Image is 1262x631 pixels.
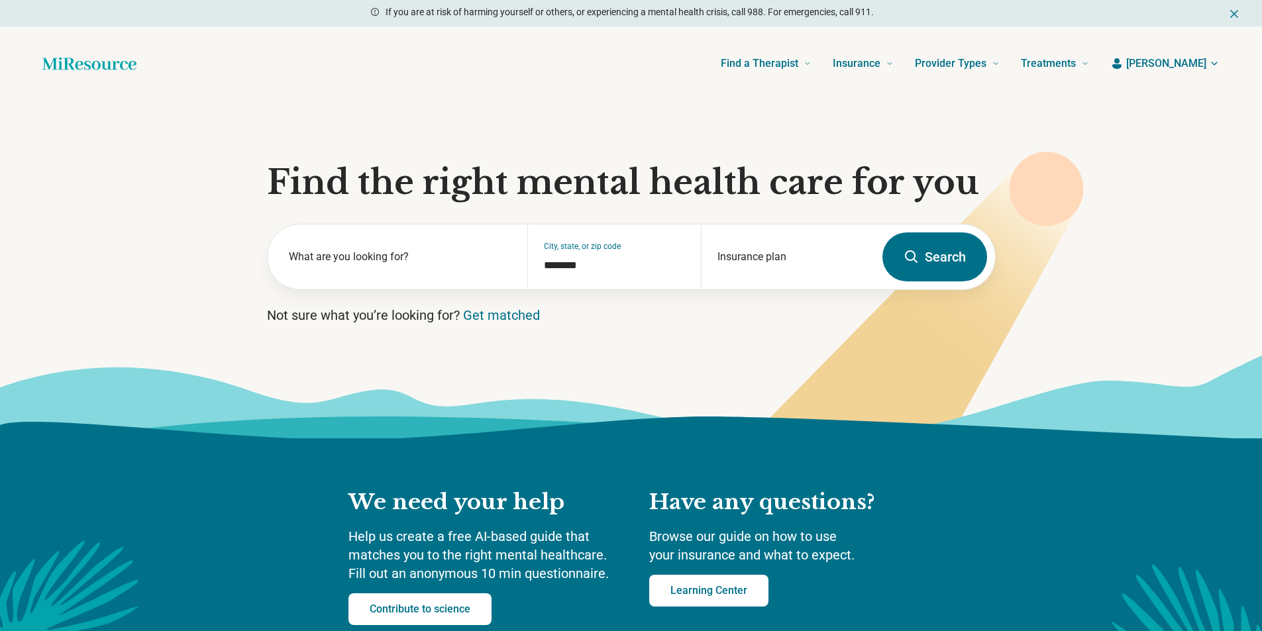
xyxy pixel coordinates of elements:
[649,489,914,516] h2: Have any questions?
[1021,54,1076,73] span: Treatments
[915,54,986,73] span: Provider Types
[833,37,894,90] a: Insurance
[267,163,996,203] h1: Find the right mental health care for you
[348,489,623,516] h2: We need your help
[915,37,1000,90] a: Provider Types
[42,50,136,77] a: Home page
[386,5,874,19] p: If you are at risk of harming yourself or others, or experiencing a mental health crisis, call 98...
[1228,5,1241,21] button: Dismiss
[348,593,492,625] a: Contribute to science
[721,37,812,90] a: Find a Therapist
[649,575,768,607] a: Learning Center
[721,54,798,73] span: Find a Therapist
[289,249,512,265] label: What are you looking for?
[882,232,987,281] button: Search
[1021,37,1089,90] a: Treatments
[833,54,880,73] span: Insurance
[1126,56,1206,72] span: [PERSON_NAME]
[348,527,623,583] p: Help us create a free AI-based guide that matches you to the right mental healthcare. Fill out an...
[1110,56,1220,72] button: [PERSON_NAME]
[649,527,914,564] p: Browse our guide on how to use your insurance and what to expect.
[463,307,540,323] a: Get matched
[267,306,996,324] p: Not sure what you’re looking for?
